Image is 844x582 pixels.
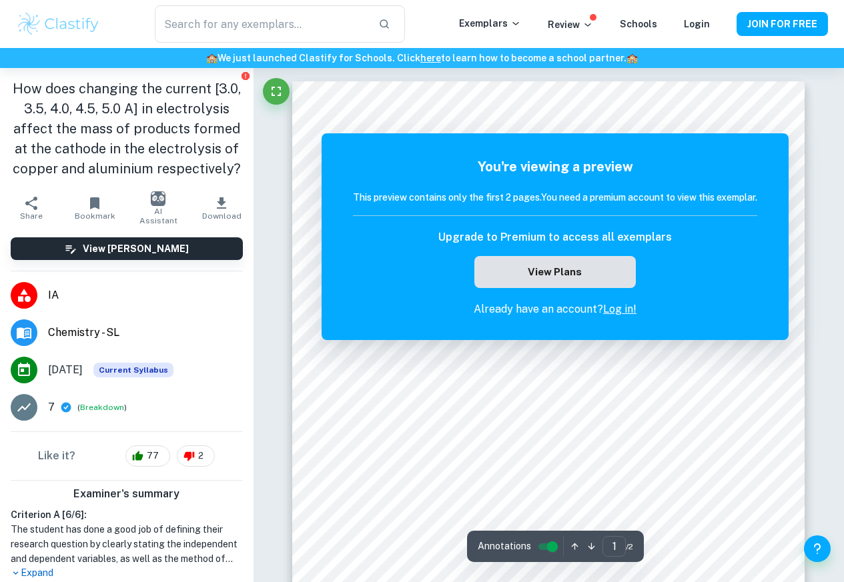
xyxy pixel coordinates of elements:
button: Fullscreen [263,78,290,105]
h5: You're viewing a preview [353,157,757,177]
button: View Plans [474,256,636,288]
span: AI Assistant [135,207,182,225]
button: Help and Feedback [804,535,831,562]
span: Download [202,211,242,221]
button: Report issue [241,71,251,81]
h6: Upgrade to Premium to access all exemplars [438,229,672,245]
h6: This preview contains only the first 2 pages. You need a premium account to view this exemplar. [353,190,757,205]
span: Bookmark [75,211,115,221]
h1: The student has done a good job of defining their research question by clearly stating the indepe... [11,522,243,566]
span: Annotations [478,539,531,553]
span: [DATE] [48,362,83,378]
button: AI Assistant [127,189,190,227]
a: Log in! [603,303,637,315]
span: 🏫 [626,53,638,63]
a: Login [684,19,710,29]
p: 7 [48,399,55,415]
h6: Like it? [38,448,75,464]
span: 🏫 [206,53,218,63]
h1: How does changing the current [3.0, 3.5, 4.0, 4.5, 5.0 A] in electrolysis affect the mass of prod... [11,79,243,179]
span: ( ) [77,401,127,414]
span: Current Syllabus [93,363,173,377]
p: Already have an account? [353,301,757,317]
img: Clastify logo [16,11,101,37]
span: Share [20,211,43,221]
h6: We just launched Clastify for Schools. Click to learn how to become a school partner. [3,51,841,65]
span: IA [48,287,243,303]
button: View [PERSON_NAME] [11,237,243,260]
button: Download [190,189,254,227]
h6: View [PERSON_NAME] [83,241,189,256]
span: Chemistry - SL [48,325,243,341]
span: / 2 [626,541,633,553]
a: here [420,53,441,63]
span: 2 [191,449,211,463]
h6: Criterion A [ 6 / 6 ]: [11,507,243,522]
a: Schools [620,19,657,29]
div: 77 [125,445,170,467]
p: Review [548,17,593,32]
div: This exemplar is based on the current syllabus. Feel free to refer to it for inspiration/ideas wh... [93,363,173,377]
div: 2 [177,445,215,467]
button: Breakdown [80,401,124,413]
button: JOIN FOR FREE [737,12,828,36]
p: Exemplars [459,16,521,31]
input: Search for any exemplars... [155,5,368,43]
h6: Examiner's summary [5,486,248,502]
img: AI Assistant [151,191,165,206]
span: 77 [139,449,166,463]
button: Bookmark [63,189,127,227]
p: Expand [11,566,243,580]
